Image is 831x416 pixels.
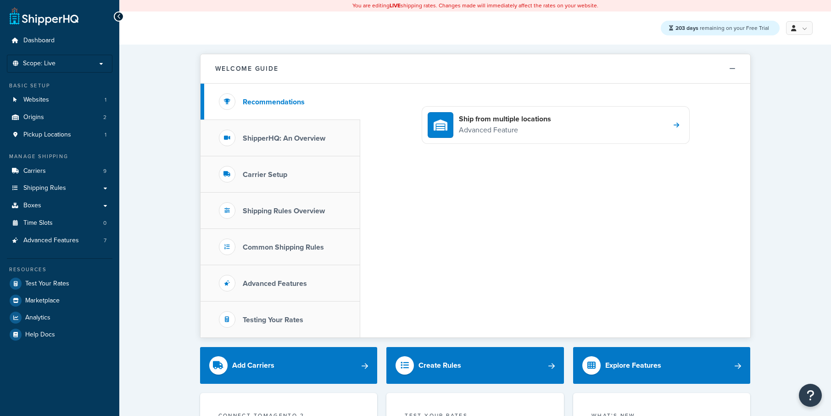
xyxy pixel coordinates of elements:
[23,96,49,104] span: Websites
[459,124,551,136] p: Advanced Feature
[7,163,112,180] li: Carriers
[232,359,274,372] div: Add Carriers
[573,347,751,384] a: Explore Features
[23,184,66,192] span: Shipping Rules
[7,153,112,160] div: Manage Shipping
[215,65,279,72] h2: Welcome Guide
[25,331,55,339] span: Help Docs
[7,232,112,249] a: Advanced Features7
[7,91,112,108] a: Websites1
[243,316,303,324] h3: Testing Your Rates
[799,384,822,407] button: Open Resource Center
[7,126,112,143] a: Pickup Locations1
[243,207,325,215] h3: Shipping Rules Overview
[23,219,53,227] span: Time Slots
[200,347,378,384] a: Add Carriers
[459,114,551,124] h4: Ship from multiple locations
[243,243,324,251] h3: Common Shipping Rules
[7,109,112,126] li: Origins
[23,167,46,175] span: Carriers
[103,219,106,227] span: 0
[7,109,112,126] a: Origins2
[104,237,106,245] span: 7
[675,24,769,32] span: remaining on your Free Trial
[7,275,112,292] a: Test Your Rates
[7,215,112,232] li: Time Slots
[243,98,305,106] h3: Recommendations
[7,232,112,249] li: Advanced Features
[7,163,112,180] a: Carriers9
[23,37,55,45] span: Dashboard
[675,24,698,32] strong: 203 days
[7,180,112,197] a: Shipping Rules
[23,237,79,245] span: Advanced Features
[7,82,112,90] div: Basic Setup
[386,347,564,384] a: Create Rules
[7,309,112,326] a: Analytics
[201,54,750,84] button: Welcome Guide
[7,197,112,214] a: Boxes
[7,326,112,343] a: Help Docs
[105,96,106,104] span: 1
[7,32,112,49] a: Dashboard
[25,314,50,322] span: Analytics
[103,167,106,175] span: 9
[7,266,112,274] div: Resources
[7,126,112,143] li: Pickup Locations
[103,114,106,121] span: 2
[25,280,69,288] span: Test Your Rates
[23,202,41,210] span: Boxes
[105,131,106,139] span: 1
[23,131,71,139] span: Pickup Locations
[390,1,401,10] b: LIVE
[7,91,112,108] li: Websites
[605,359,661,372] div: Explore Features
[25,297,60,305] span: Marketplace
[23,60,56,68] span: Scope: Live
[243,171,287,179] h3: Carrier Setup
[23,114,44,121] span: Origins
[418,359,461,372] div: Create Rules
[243,279,307,288] h3: Advanced Features
[7,215,112,232] a: Time Slots0
[7,292,112,309] a: Marketplace
[243,134,325,142] h3: ShipperHQ: An Overview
